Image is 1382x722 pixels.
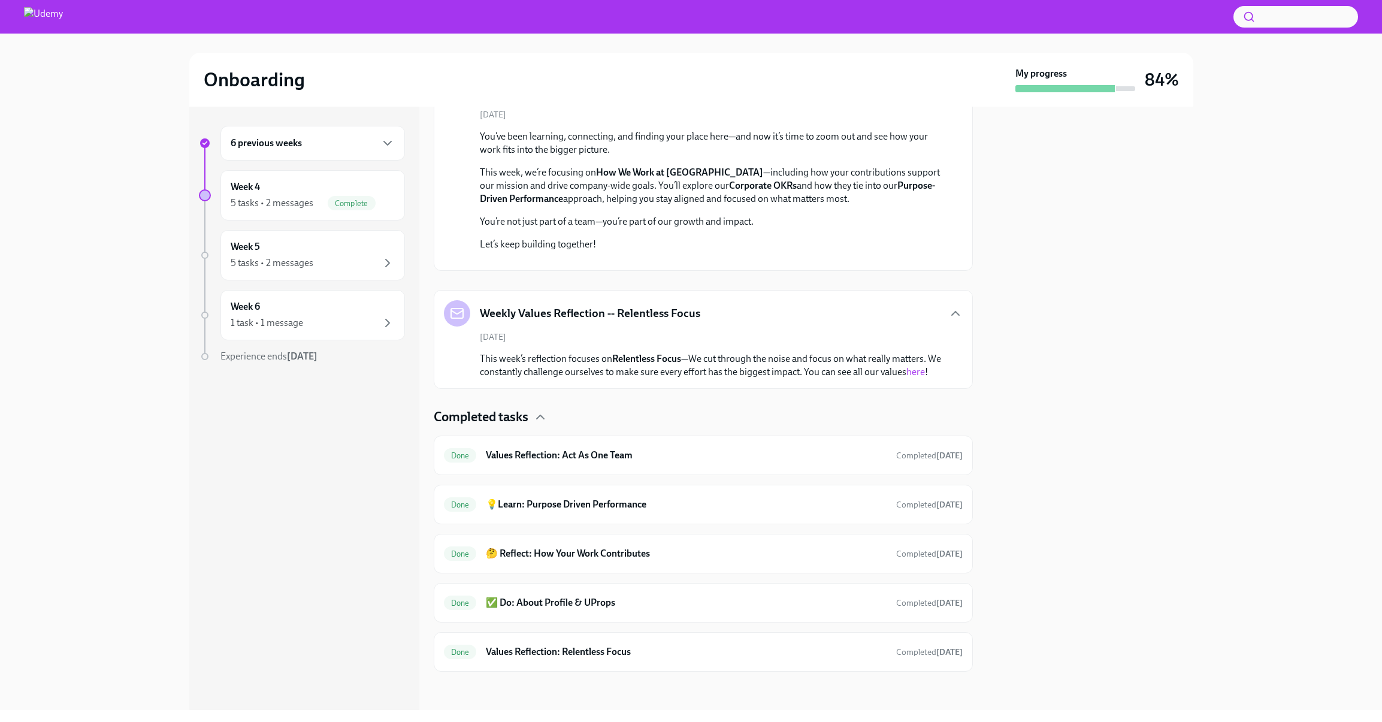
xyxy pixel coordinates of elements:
p: This week’s reflection focuses on —We cut through the noise and focus on what really matters. We ... [480,352,943,379]
strong: [DATE] [936,549,963,559]
h6: Week 4 [231,180,260,194]
h6: Week 6 [231,300,260,313]
span: Done [444,599,477,608]
h3: 84% [1145,69,1179,90]
span: August 22nd, 2025 11:57 [896,597,963,609]
span: Completed [896,451,963,461]
h6: ✅ Do: About Profile & UProps [486,596,886,609]
strong: [DATE] [936,598,963,608]
a: Week 61 task • 1 message [199,290,405,340]
a: Week 55 tasks • 2 messages [199,230,405,280]
div: 5 tasks • 2 messages [231,197,313,210]
h2: Onboarding [204,68,305,92]
span: [DATE] [480,109,506,120]
div: 6 previous weeks [220,126,405,161]
strong: [DATE] [936,647,963,657]
strong: How We Work at [GEOGRAPHIC_DATA] [596,167,763,178]
img: Udemy [24,7,63,26]
div: 1 task • 1 message [231,316,303,330]
span: August 22nd, 2025 11:30 [896,499,963,510]
span: Done [444,451,477,460]
strong: [DATE] [936,451,963,461]
span: Completed [896,598,963,608]
h6: Values Reflection: Relentless Focus [486,645,886,658]
span: Done [444,549,477,558]
h6: 💡Learn: Purpose Driven Performance [486,498,886,511]
span: Completed [896,549,963,559]
strong: [DATE] [936,500,963,510]
a: DoneValues Reflection: Relentless FocusCompleted[DATE] [444,642,963,661]
a: DoneValues Reflection: Act As One TeamCompleted[DATE] [444,446,963,465]
span: August 25th, 2025 16:42 [896,647,963,658]
h6: 6 previous weeks [231,137,302,150]
h4: Completed tasks [434,408,528,426]
a: here [906,366,925,377]
a: Done✅ Do: About Profile & UPropsCompleted[DATE] [444,593,963,612]
h5: Weekly Values Reflection -- Relentless Focus [480,306,700,321]
h6: 🤔 Reflect: How Your Work Contributes [486,547,886,560]
span: Completed [896,500,963,510]
span: Experience ends [220,351,317,362]
span: Complete [328,199,376,208]
span: Completed [896,647,963,657]
h6: Week 5 [231,240,260,253]
a: Done🤔 Reflect: How Your Work ContributesCompleted[DATE] [444,544,963,563]
strong: [DATE] [287,351,317,362]
p: Let’s keep building together! [480,238,943,251]
span: August 20th, 2025 16:42 [896,450,963,461]
span: Done [444,648,477,657]
div: 5 tasks • 2 messages [231,256,313,270]
h6: Values Reflection: Act As One Team [486,449,886,462]
p: This week, we’re focusing on —including how your contributions support our mission and drive comp... [480,166,943,206]
span: August 22nd, 2025 11:45 [896,548,963,560]
div: Completed tasks [434,408,973,426]
span: Done [444,500,477,509]
span: [DATE] [480,331,506,343]
strong: Corporate OKRs [729,180,797,191]
a: Week 45 tasks • 2 messagesComplete [199,170,405,220]
p: You’ve been learning, connecting, and finding your place here—and now it’s time to zoom out and s... [480,130,943,156]
a: Done💡Learn: Purpose Driven PerformanceCompleted[DATE] [444,495,963,514]
p: You’re not just part of a team—you’re part of our growth and impact. [480,215,943,228]
strong: My progress [1015,67,1067,80]
strong: Relentless Focus [612,353,681,364]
